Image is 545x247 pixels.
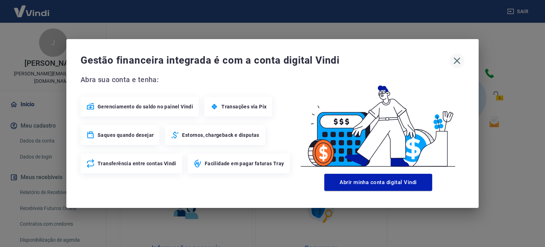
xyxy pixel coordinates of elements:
span: Saques quando desejar [98,131,154,139]
span: Transações via Pix [221,103,266,110]
span: Transferência entre contas Vindi [98,160,176,167]
span: Gestão financeira integrada é com a conta digital Vindi [81,53,450,68]
img: Good Billing [292,74,464,171]
button: Abrir minha conta digital Vindi [324,174,432,191]
span: Facilidade em pagar faturas Tray [205,160,284,167]
span: Abra sua conta e tenha: [81,74,292,85]
span: Estornos, chargeback e disputas [182,131,259,139]
span: Gerenciamento do saldo no painel Vindi [98,103,193,110]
